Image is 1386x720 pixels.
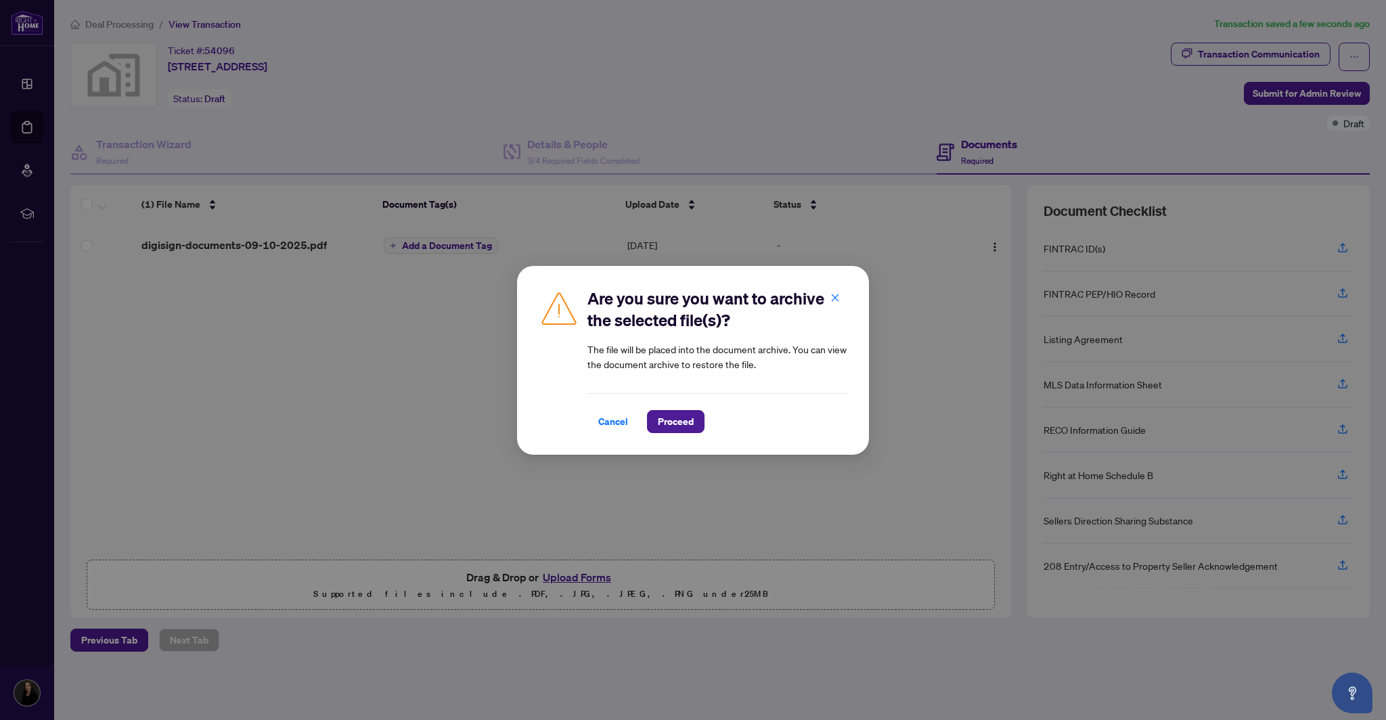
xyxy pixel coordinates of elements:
[1332,673,1372,713] button: Open asap
[587,410,639,433] button: Cancel
[647,410,705,433] button: Proceed
[539,288,579,328] img: Caution Icon
[598,411,628,432] span: Cancel
[587,342,847,372] article: The file will be placed into the document archive. You can view the document archive to restore t...
[587,288,847,331] h2: Are you sure you want to archive the selected file(s)?
[658,411,694,432] span: Proceed
[830,292,840,302] span: close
